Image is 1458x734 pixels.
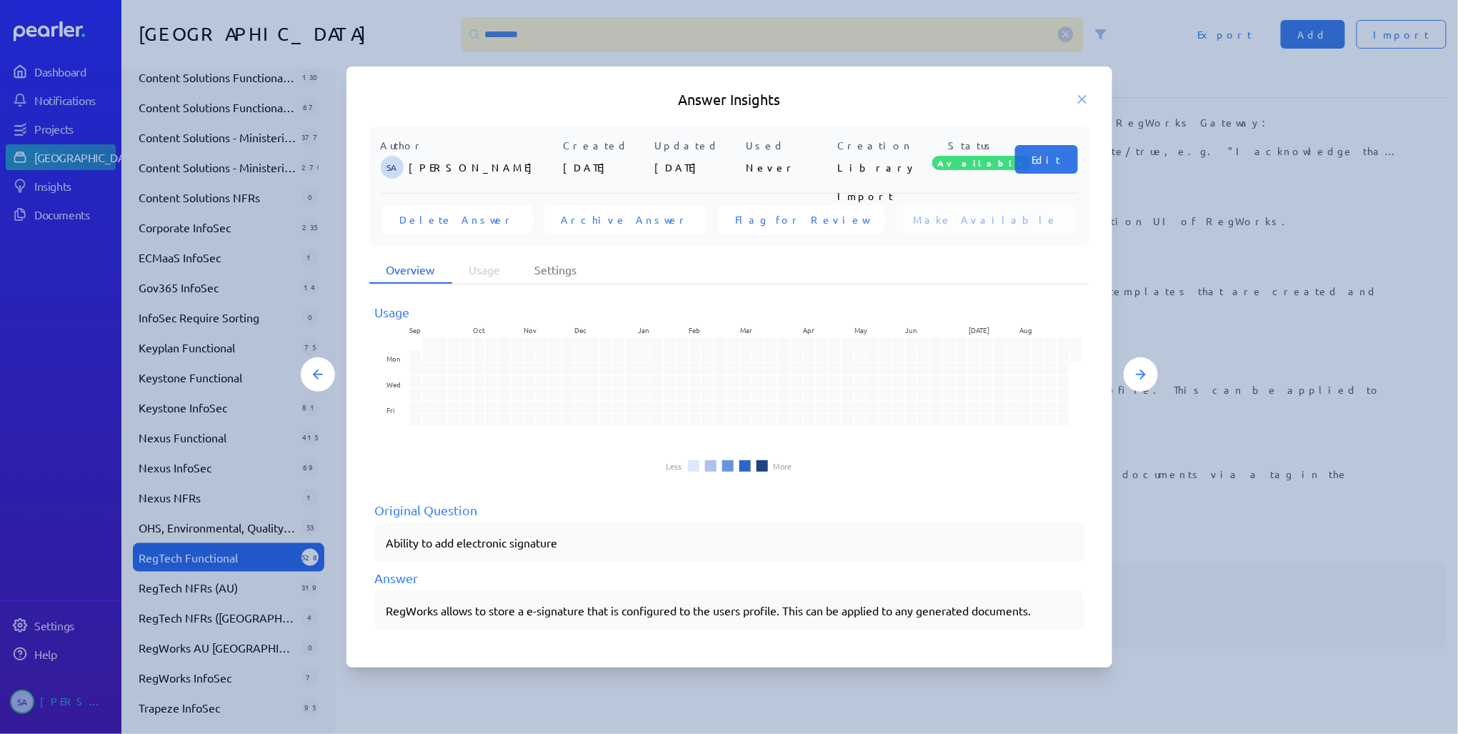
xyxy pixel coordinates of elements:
span: Make Available [914,212,1059,227]
text: [DATE] [970,324,991,335]
p: Ability to add electronic signature [386,534,1072,551]
p: Used [747,138,832,153]
p: [DATE] [564,153,649,182]
text: Sep [409,324,421,335]
li: Usage [452,257,518,284]
button: Delete Answer [383,205,533,234]
button: Make Available [897,205,1076,234]
li: More [774,462,792,470]
span: Delete Answer [400,212,516,227]
text: May [855,324,868,335]
span: Available [932,156,1031,170]
p: Never [747,153,832,182]
text: Oct [473,324,485,335]
span: Steve Ackermann [381,156,404,179]
p: Creation [838,138,924,153]
text: Nov [524,324,537,335]
text: Wed [386,379,401,390]
p: [PERSON_NAME] [409,153,558,182]
text: Mar [741,324,753,335]
span: Edit [1032,152,1061,167]
li: Settings [518,257,594,284]
text: Jun [906,324,918,335]
span: Flag for Review [736,212,868,227]
p: Updated [655,138,741,153]
div: Original Question [375,500,1084,520]
text: Fri [386,405,394,415]
button: Flag for Review [719,205,885,234]
text: Feb [689,324,701,335]
text: Apr [804,324,816,335]
p: Created [564,138,649,153]
div: Answer [375,568,1084,587]
div: Usage [375,302,1084,322]
button: Next Answer [1124,357,1158,392]
p: [DATE] [655,153,741,182]
p: Status [929,138,1015,153]
div: RegWorks allows to store a e-signature that is configured to the users profile. This can be appli... [386,602,1072,619]
text: Aug [1021,324,1034,335]
text: Jan [639,324,650,335]
text: Mon [386,353,401,364]
span: Archive Answer [561,212,690,227]
p: Author [381,138,558,153]
li: Overview [369,257,452,284]
button: Previous Answer [301,357,335,392]
li: Less [666,462,682,470]
p: Library Import [838,153,924,182]
button: Edit [1015,145,1078,174]
text: Dec [575,324,587,335]
h5: Answer Insights [369,89,1089,109]
button: Archive Answer [544,205,707,234]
